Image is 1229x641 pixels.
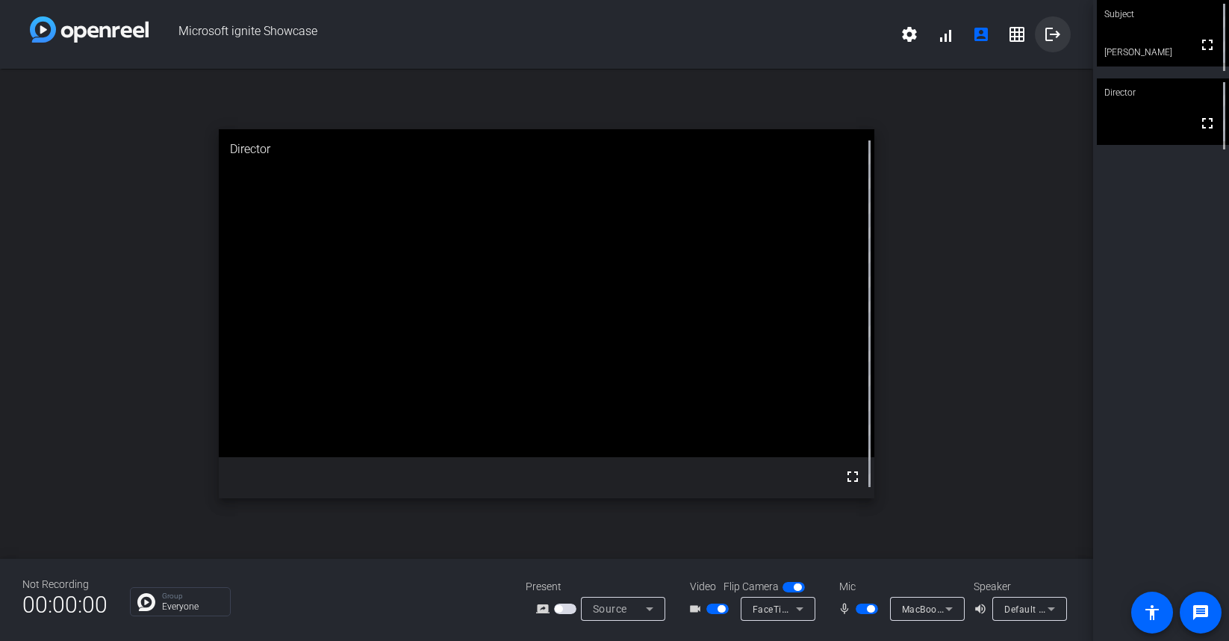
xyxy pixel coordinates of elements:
mat-icon: screen_share_outline [536,600,554,618]
mat-icon: fullscreen [844,468,862,486]
div: Present [526,579,675,595]
span: FaceTime HD Camera [753,603,848,615]
div: Not Recording [22,577,108,592]
mat-icon: volume_up [974,600,992,618]
mat-icon: settings [900,25,918,43]
span: Video [690,579,716,595]
img: Chat Icon [137,593,155,611]
mat-icon: logout [1044,25,1062,43]
mat-icon: message [1192,604,1210,622]
p: Group [162,592,223,600]
mat-icon: account_box [972,25,990,43]
button: signal_cellular_alt [927,16,963,52]
span: Microsoft ignite Showcase [149,16,892,52]
span: MacBook Pro Microphone (Built-in) [902,603,1054,615]
mat-icon: mic_none [838,600,856,618]
div: Director [1097,78,1229,107]
mat-icon: accessibility [1143,604,1161,622]
span: Source [593,603,627,615]
img: white-gradient.svg [30,16,149,43]
span: Default - MacBook Pro Speakers (Built-in) [1004,603,1184,615]
mat-icon: fullscreen [1198,36,1216,54]
mat-icon: fullscreen [1198,114,1216,132]
span: Flip Camera [724,579,779,595]
div: Mic [824,579,974,595]
span: 00:00:00 [22,586,108,623]
div: Speaker [974,579,1063,595]
mat-icon: videocam_outline [688,600,706,618]
p: Everyone [162,602,223,611]
mat-icon: grid_on [1008,25,1026,43]
div: Director [219,129,874,170]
